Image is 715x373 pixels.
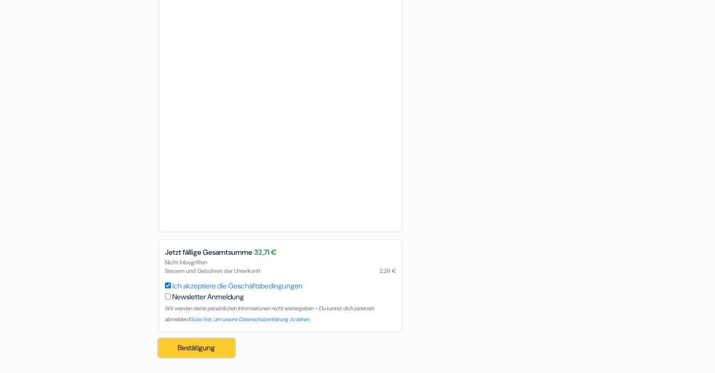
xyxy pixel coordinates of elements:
[159,339,235,357] button: Bestätigung
[165,247,252,258] span: Jetzt fällige Gesamtsumme
[165,305,375,323] small: Wir werden deine persönlichen Informationen nicht weitergeben - Du kannst dich jederzeit abmelden.
[189,316,310,323] a: Klicke hier, um unsere Datenschutzerklärung zu sehen.
[172,292,244,302] label: Newsletter Anmeldung
[380,267,396,275] span: 2,29 €
[254,247,276,258] span: 32,71 €
[160,258,402,275] div: Nicht inbegriffen Steuern und Gebühren der Unterkunft
[172,281,303,291] a: Ich akzeptiere die Geschäftsbedingungen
